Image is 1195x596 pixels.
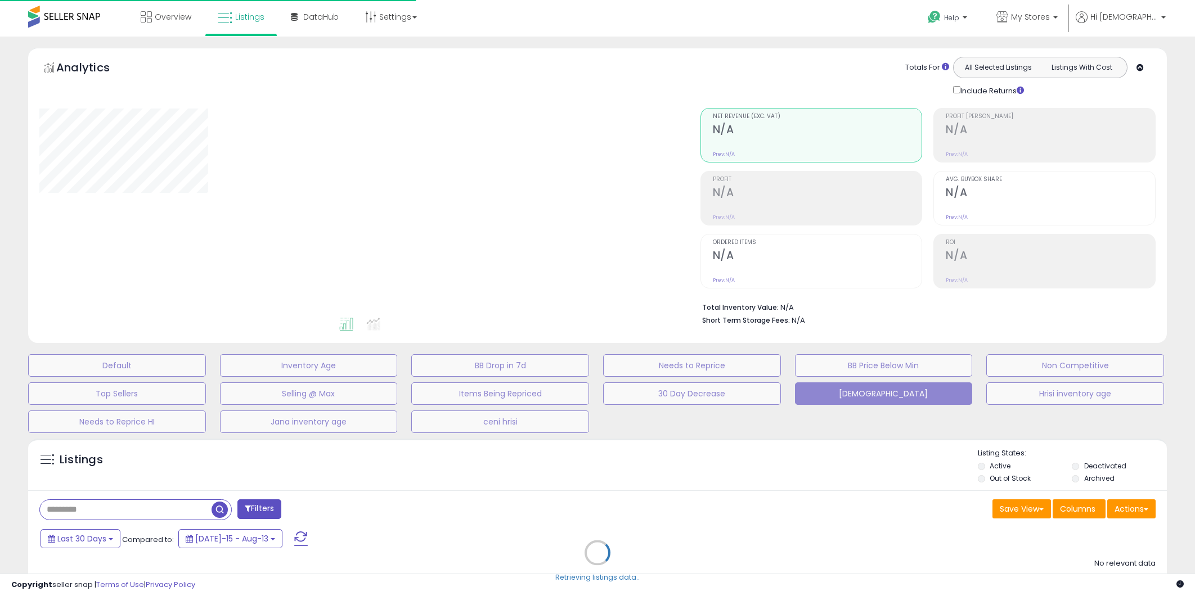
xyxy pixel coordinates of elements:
div: seller snap | | [11,580,195,590]
span: Net Revenue (Exc. VAT) [713,114,922,120]
span: ROI [946,240,1155,246]
i: Get Help [927,10,941,24]
h2: N/A [946,186,1155,201]
button: Listings With Cost [1040,60,1124,75]
button: Inventory Age [220,354,398,377]
h2: N/A [713,123,922,138]
span: Ordered Items [713,240,922,246]
a: Help [919,2,978,37]
h2: N/A [946,249,1155,264]
button: BB Price Below Min [795,354,973,377]
span: Profit [PERSON_NAME] [946,114,1155,120]
button: Jana inventory age [220,410,398,433]
strong: Copyright [11,579,52,590]
span: Help [944,13,959,22]
button: [DEMOGRAPHIC_DATA] [795,382,973,405]
h5: Analytics [56,60,132,78]
a: Hi [DEMOGRAPHIC_DATA] [1076,11,1166,37]
span: My Stores [1011,11,1050,22]
button: 30 Day Decrease [603,382,781,405]
button: Top Sellers [28,382,206,405]
b: Total Inventory Value: [702,302,779,312]
button: All Selected Listings [956,60,1040,75]
button: ceni hrisi [411,410,589,433]
small: Prev: N/A [946,151,968,157]
button: Needs to Reprice [603,354,781,377]
div: Totals For [905,62,949,73]
button: Non Competitive [986,354,1164,377]
div: Retrieving listings data.. [555,572,640,583]
button: Hrisi inventory age [986,382,1164,405]
small: Prev: N/A [713,277,735,283]
span: DataHub [303,11,339,22]
button: Items Being Repriced [411,382,589,405]
div: Include Returns [945,84,1037,97]
button: Needs to Reprice HI [28,410,206,433]
small: Prev: N/A [946,277,968,283]
button: Selling @ Max [220,382,398,405]
small: Prev: N/A [946,214,968,220]
h2: N/A [713,249,922,264]
small: Prev: N/A [713,151,735,157]
li: N/A [702,300,1147,313]
b: Short Term Storage Fees: [702,315,790,325]
button: Default [28,354,206,377]
span: N/A [792,315,805,326]
small: Prev: N/A [713,214,735,220]
button: BB Drop in 7d [411,354,589,377]
span: Profit [713,177,922,183]
span: Listings [235,11,264,22]
span: Hi [DEMOGRAPHIC_DATA] [1090,11,1158,22]
h2: N/A [946,123,1155,138]
span: Overview [155,11,191,22]
span: Avg. Buybox Share [946,177,1155,183]
h2: N/A [713,186,922,201]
